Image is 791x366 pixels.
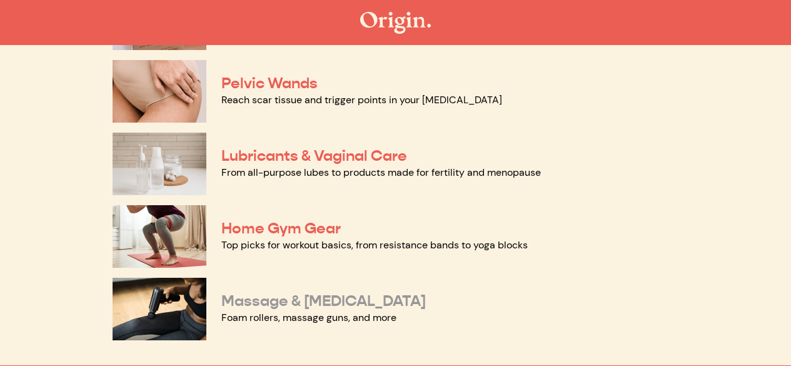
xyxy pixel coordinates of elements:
a: Home Gym Gear [221,219,341,238]
img: Massage & Myofascial Release [113,278,206,340]
a: Top picks for workout basics, from resistance bands to yoga blocks [221,238,528,252]
img: Lubricants & Vaginal Care [113,133,206,195]
a: Foam rollers, massage guns, and more [221,311,396,324]
a: Lubricants & Vaginal Care [221,146,407,165]
img: Home Gym Gear [113,205,206,268]
a: Reach scar tissue and trigger points in your [MEDICAL_DATA] [221,93,502,106]
a: Pelvic Wands [221,74,318,93]
img: The Origin Shop [360,12,431,34]
a: From all-purpose lubes to products made for fertility and menopause [221,166,541,179]
img: Pelvic Wands [113,60,206,123]
a: Massage & [MEDICAL_DATA] [221,292,426,310]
